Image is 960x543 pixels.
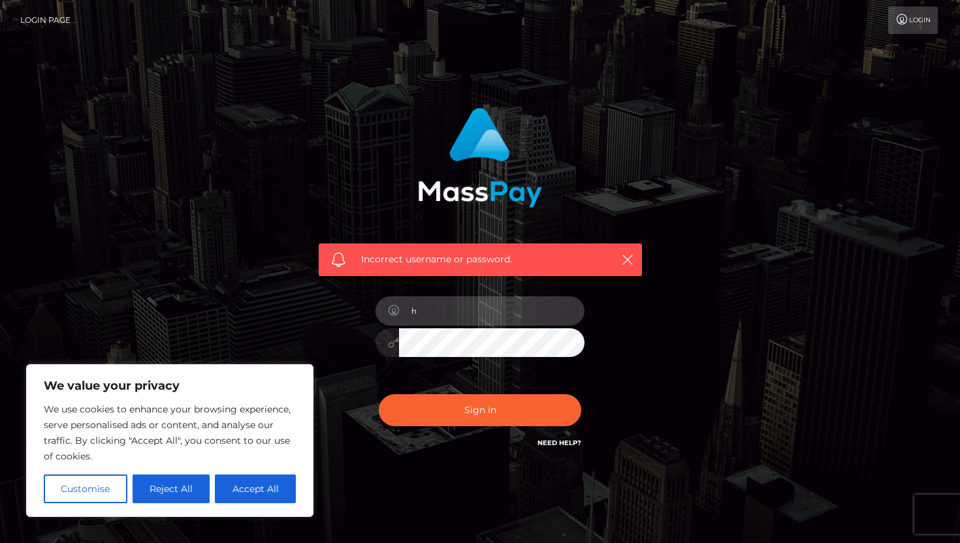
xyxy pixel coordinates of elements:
div: We value your privacy [26,364,313,517]
button: Customise [44,474,127,503]
a: Login Page [20,7,71,34]
button: Sign in [379,394,581,426]
p: We use cookies to enhance your browsing experience, serve personalised ads or content, and analys... [44,401,296,464]
a: Login [888,7,938,34]
span: Incorrect username or password. [361,253,600,266]
img: MassPay Login [418,108,542,208]
input: Username... [399,296,584,326]
button: Accept All [215,474,296,503]
p: We value your privacy [44,378,296,394]
button: Reject All [133,474,210,503]
a: Need Help? [537,439,581,447]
